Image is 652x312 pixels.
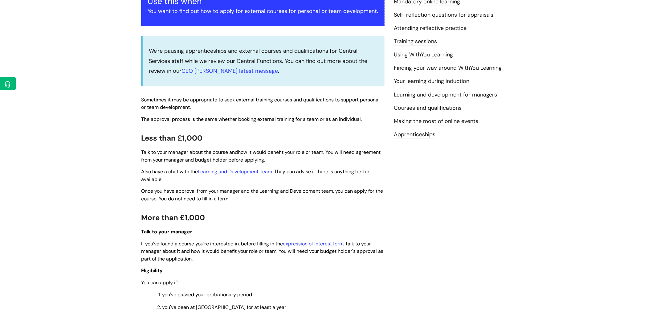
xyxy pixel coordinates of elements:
[394,11,494,19] a: Self-reflection questions for appraisals
[141,168,369,183] span: Also have a chat with the . They can advise if there is anything better available.
[141,96,380,111] span: Sometimes it may be appropriate to seek external training courses and qualifications to support p...
[283,240,344,247] a: expression of interest form
[394,91,497,99] a: Learning and development for managers
[181,67,278,75] a: CEO [PERSON_NAME] latest message
[198,168,272,175] a: Learning and Development Team
[394,51,453,59] a: Using WithYou Learning
[394,117,478,125] a: Making the most of online events
[162,304,286,310] span: you've been at [GEOGRAPHIC_DATA] for at least a year
[141,240,383,262] span: If you've found a course you're interested in, before filling in the , talk to your manager about...
[141,188,383,202] span: Once you have approval from your manager and the Learning and Development team, you can apply for...
[148,6,378,16] p: You want to find out how to apply for external courses for personal or team development.
[162,291,252,298] span: you've passed your probationary period
[149,46,378,76] p: We're pausing apprenticeships and external courses and qualifications for Central Services staff ...
[141,228,192,235] span: Talk to your manager
[394,131,435,139] a: Apprenticeships
[141,149,381,163] span: how it would benefit your role or team. You will need agreement from your manager and budget hold...
[394,77,469,85] a: Your learning during induction
[394,64,502,72] a: Finding your way around WithYou Learning
[141,149,238,155] span: Talk to your manager about the course and
[141,133,202,143] span: Less than £1,000
[394,104,462,112] a: Courses and qualifications
[141,267,163,274] span: Eligibility
[394,38,437,46] a: Training sessions
[394,24,467,32] a: Attending reflective practice
[141,279,178,286] span: You can apply if:
[141,213,205,222] span: More than £1,000
[141,116,362,122] span: The approval process is the same whether booking external training for a team or as an individual.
